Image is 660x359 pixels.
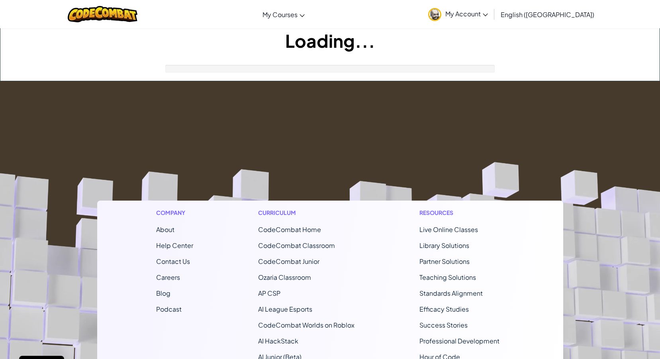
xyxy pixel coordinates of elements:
[419,273,476,281] a: Teaching Solutions
[258,209,354,217] h1: Curriculum
[156,209,193,217] h1: Company
[419,209,504,217] h1: Resources
[419,241,469,250] a: Library Solutions
[258,225,321,234] span: CodeCombat Home
[259,4,309,25] a: My Courses
[156,273,180,281] a: Careers
[156,257,190,265] span: Contact Us
[262,10,298,19] span: My Courses
[419,257,470,265] a: Partner Solutions
[258,289,280,297] a: AP CSP
[0,28,660,53] h1: Loading...
[156,241,193,250] a: Help Center
[419,305,469,313] a: Efficacy Studies
[156,289,170,297] a: Blog
[497,4,598,25] a: English ([GEOGRAPHIC_DATA])
[445,10,488,18] span: My Account
[68,6,137,22] img: CodeCombat logo
[258,273,311,281] a: Ozaria Classroom
[258,321,354,329] a: CodeCombat Worlds on Roblox
[156,305,182,313] a: Podcast
[419,321,468,329] a: Success Stories
[501,10,594,19] span: English ([GEOGRAPHIC_DATA])
[419,337,499,345] a: Professional Development
[258,257,319,265] a: CodeCombat Junior
[258,337,298,345] a: AI HackStack
[258,241,335,250] a: CodeCombat Classroom
[428,8,441,21] img: avatar
[156,225,174,234] a: About
[258,305,312,313] a: AI League Esports
[419,289,483,297] a: Standards Alignment
[419,225,478,234] a: Live Online Classes
[424,2,492,27] a: My Account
